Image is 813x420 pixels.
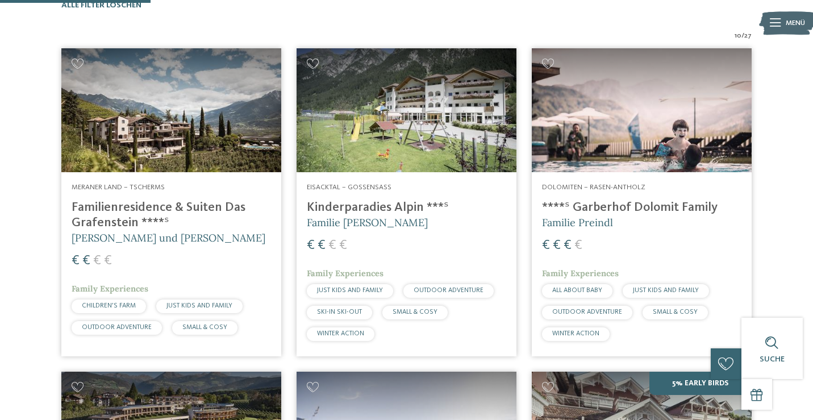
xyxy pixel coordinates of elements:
span: Meraner Land – Tscherms [72,184,165,191]
span: JUST KIDS AND FAMILY [633,287,699,294]
span: € [542,239,550,252]
span: OUTDOOR ADVENTURE [82,324,152,331]
span: Alle Filter löschen [61,1,141,9]
span: SKI-IN SKI-OUT [317,309,362,315]
a: Familienhotels gesucht? Hier findet ihr die besten! Meraner Land – Tscherms Familienresidence & S... [61,48,281,356]
a: Familienhotels gesucht? Hier findet ihr die besten! Eisacktal – Gossensass Kinderparadies Alpin *... [297,48,516,356]
span: / [741,31,744,41]
h4: Familienresidence & Suiten Das Grafenstein ****ˢ [72,200,271,231]
span: OUTDOOR ADVENTURE [552,309,622,315]
span: Familie Preindl [542,216,613,229]
span: OUTDOOR ADVENTURE [414,287,483,294]
h4: ****ˢ Garberhof Dolomit Family [542,200,741,215]
span: SMALL & COSY [393,309,437,315]
span: CHILDREN’S FARM [82,302,136,309]
span: € [328,239,336,252]
span: JUST KIDS AND FAMILY [317,287,383,294]
span: WINTER ACTION [317,330,364,337]
span: Suche [760,355,785,363]
span: Familie [PERSON_NAME] [307,216,428,229]
span: [PERSON_NAME] und [PERSON_NAME] [72,231,265,244]
span: € [104,254,112,268]
span: € [318,239,326,252]
h4: Kinderparadies Alpin ***ˢ [307,200,506,215]
span: Dolomiten – Rasen-Antholz [542,184,645,191]
span: € [82,254,90,268]
span: € [307,239,315,252]
span: WINTER ACTION [552,330,599,337]
span: ALL ABOUT BABY [552,287,602,294]
span: € [574,239,582,252]
img: Familienhotels gesucht? Hier findet ihr die besten! [532,48,752,172]
span: € [564,239,572,252]
span: € [72,254,80,268]
span: JUST KIDS AND FAMILY [166,302,232,309]
span: 10 [735,31,741,41]
span: € [93,254,101,268]
span: Family Experiences [72,284,148,294]
span: Family Experiences [307,268,383,278]
img: Familienhotels gesucht? Hier findet ihr die besten! [61,48,281,172]
span: 27 [744,31,752,41]
a: Familienhotels gesucht? Hier findet ihr die besten! Dolomiten – Rasen-Antholz ****ˢ Garberhof Dol... [532,48,752,356]
span: € [339,239,347,252]
span: Family Experiences [542,268,619,278]
span: Eisacktal – Gossensass [307,184,391,191]
span: € [553,239,561,252]
span: SMALL & COSY [182,324,227,331]
span: SMALL & COSY [653,309,698,315]
img: Kinderparadies Alpin ***ˢ [297,48,516,172]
